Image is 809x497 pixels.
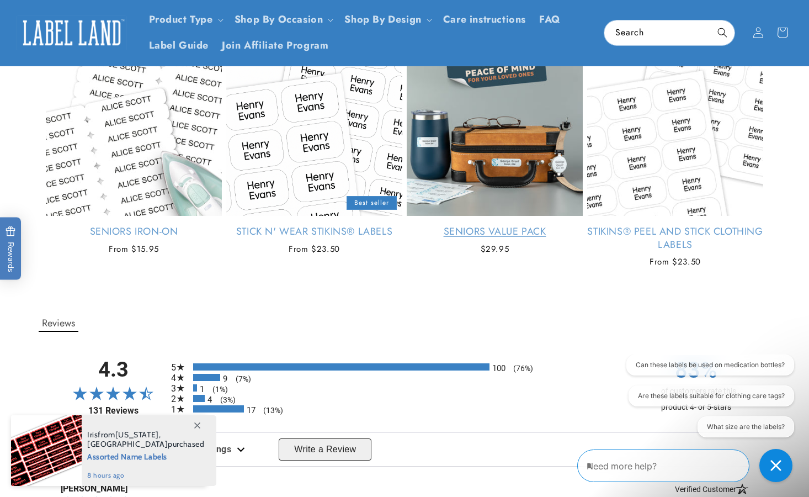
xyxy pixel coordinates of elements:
iframe: Sign Up via Text for Offers [9,409,140,442]
span: (3%) [215,395,236,404]
a: Shop By Design [344,12,421,27]
span: 8 hours ago [87,470,205,480]
button: Search [710,20,735,45]
span: 4 [171,373,185,383]
a: Seniors Iron-On [46,225,222,238]
li: 100 5-star reviews, 76% of total reviews [171,363,638,371]
li: 4 2-star reviews, 3% of total reviews [171,395,638,402]
span: (1%) [207,385,228,394]
span: FAQ [539,13,561,26]
a: Label Guide [142,33,216,59]
span: Join Affiliate Program [222,39,328,52]
span: 4.3-star overall rating [61,387,166,400]
li: 1 3-star reviews, 1% of total reviews [171,384,638,392]
span: 17 [247,405,256,415]
span: 9 [223,374,227,384]
span: (13%) [258,406,283,415]
a: Join Affiliate Program [215,33,335,59]
span: Care instructions [443,13,526,26]
span: 4.3 [61,359,166,380]
span: (76%) [508,364,533,373]
span: Rewards [6,226,16,272]
span: (7%) [230,374,251,383]
iframe: Gorgias Floating Chat [577,445,798,486]
span: 1 [171,404,185,415]
span: Assorted Name Labels [87,449,205,463]
span: Label Guide [149,39,209,52]
span: 2 [171,394,185,404]
li: 17 1-star reviews, 13% of total reviews [171,405,638,413]
button: Write a Review [279,438,371,461]
span: 4 [207,395,212,405]
span: [PERSON_NAME] [61,483,748,494]
span: [GEOGRAPHIC_DATA] [87,439,168,449]
img: Label Land [17,15,127,50]
span: Verified Customer [675,483,748,494]
span: 3 [171,383,185,394]
a: Stick N' Wear Stikins® Labels [226,225,402,238]
summary: Product Type [142,7,228,33]
iframe: Gorgias live chat conversation starters [621,355,798,447]
span: Shop By Occasion [235,13,323,26]
span: 1 [200,384,204,394]
span: 5 [171,362,185,373]
span: 100 [492,363,505,373]
a: Product Type [149,12,213,27]
a: Seniors Value Pack [407,225,583,238]
a: Label Land [13,12,131,54]
a: Stikins® Peel and Stick Clothing Labels [587,225,763,251]
span: from , purchased [87,430,205,449]
summary: Shop By Design [338,7,436,33]
button: Reviews [39,315,78,332]
a: FAQ [533,7,567,33]
li: 9 4-star reviews, 7% of total reviews [171,374,638,381]
a: Care instructions [437,7,533,33]
summary: Shop By Occasion [228,7,338,33]
a: 131 Reviews - open in a new tab [61,405,166,416]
